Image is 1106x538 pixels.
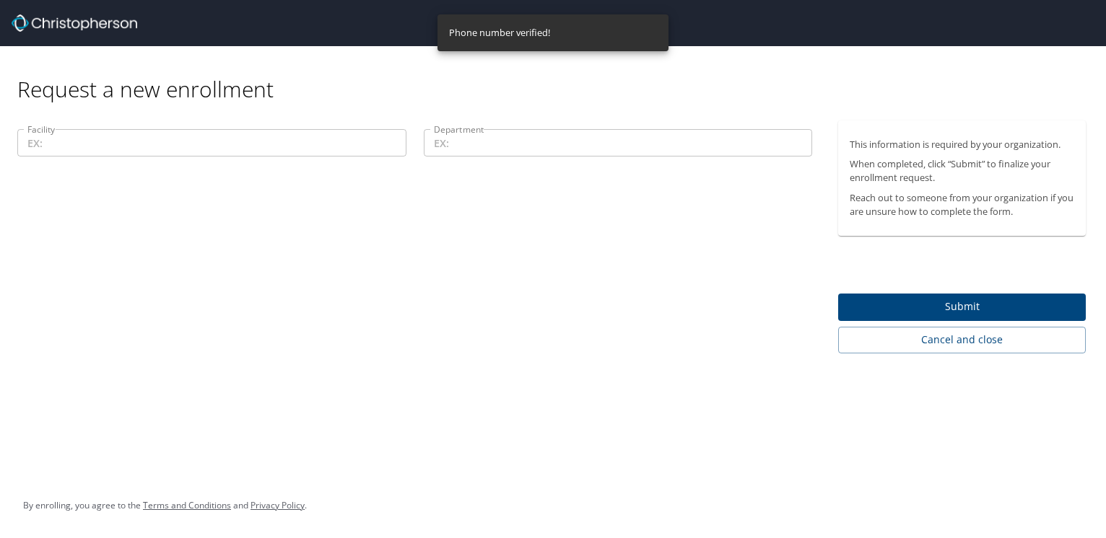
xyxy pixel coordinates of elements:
[424,129,813,156] input: EX:
[143,499,231,511] a: Terms and Conditions
[17,129,406,156] input: EX:
[17,46,1097,103] div: Request a new enrollment
[850,157,1074,185] p: When completed, click “Submit” to finalize your enrollment request.
[449,19,550,47] div: Phone number verified!
[838,294,1086,322] button: Submit
[12,14,137,32] img: cbt logo
[850,298,1074,316] span: Submit
[850,138,1074,151] p: This information is required by your organization.
[838,327,1086,353] button: Cancel and close
[23,488,307,524] div: By enrolling, you agree to the and .
[251,499,305,511] a: Privacy Policy
[850,331,1074,349] span: Cancel and close
[850,191,1074,219] p: Reach out to someone from your organization if you are unsure how to complete the form.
